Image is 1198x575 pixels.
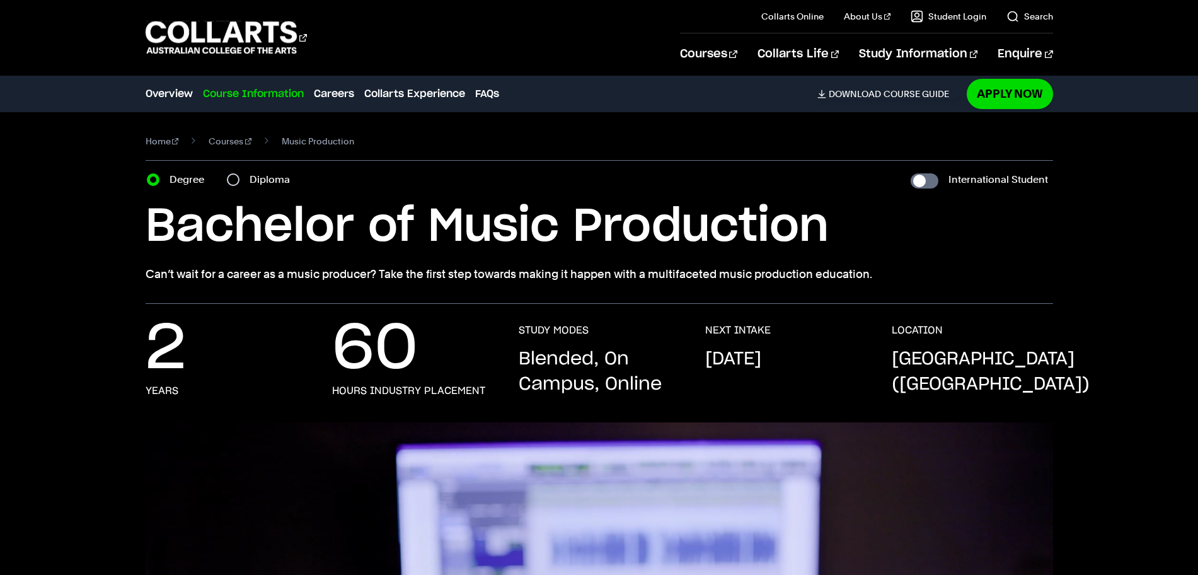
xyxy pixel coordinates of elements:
[146,265,1053,283] p: Can’t wait for a career as a music producer? Take the first step towards making it happen with a ...
[948,171,1048,189] label: International Student
[680,33,737,75] a: Courses
[892,324,943,337] h3: LOCATION
[911,10,986,23] a: Student Login
[844,10,890,23] a: About Us
[146,199,1053,255] h1: Bachelor of Music Production
[364,86,465,102] a: Collarts Experience
[519,347,680,397] p: Blended, On Campus, Online
[829,88,881,100] span: Download
[146,20,307,55] div: Go to homepage
[332,385,485,397] h3: hours industry placement
[203,86,304,102] a: Course Information
[1006,10,1053,23] a: Search
[282,132,354,150] span: Music Production
[859,33,977,75] a: Study Information
[209,132,251,150] a: Courses
[475,86,499,102] a: FAQs
[998,33,1052,75] a: Enquire
[170,171,212,189] label: Degree
[757,33,839,75] a: Collarts Life
[967,79,1053,108] a: Apply Now
[705,324,771,337] h3: NEXT INTAKE
[519,324,589,337] h3: STUDY MODES
[817,88,959,100] a: DownloadCourse Guide
[146,86,193,102] a: Overview
[332,324,418,375] p: 60
[146,385,178,397] h3: Years
[761,10,824,23] a: Collarts Online
[705,347,761,372] p: [DATE]
[314,86,354,102] a: Careers
[892,347,1090,397] p: [GEOGRAPHIC_DATA] ([GEOGRAPHIC_DATA])
[146,324,186,375] p: 2
[146,132,179,150] a: Home
[250,171,297,189] label: Diploma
